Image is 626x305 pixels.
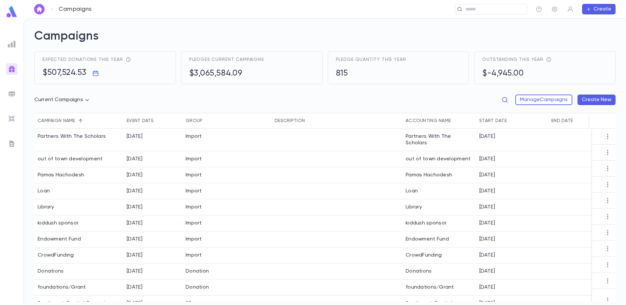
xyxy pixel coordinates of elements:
[34,113,123,129] div: Campaign name
[5,5,18,18] img: logo
[8,40,16,48] img: reports_grey.c525e4749d1bce6a11f5fe2a8de1b229.svg
[543,57,551,62] div: total receivables - total income
[402,167,476,183] div: Pamas Hachodesh
[186,188,202,194] div: Import
[127,188,143,194] div: 11/13/2024
[127,268,143,275] div: 11/13/2024
[123,113,182,129] div: Event Date
[336,57,406,62] span: Pledge quantity this year
[38,268,64,275] div: Donations
[38,188,50,194] div: Loan
[275,113,305,129] div: Description
[127,156,143,162] div: 11/13/2024
[75,116,86,126] button: Sort
[186,220,202,226] div: Import
[34,29,616,51] h2: Campaigns
[476,113,548,129] div: Start Date
[189,69,243,79] h5: $3,065,584.09
[402,279,476,296] div: foundations/Grant
[336,69,348,79] h5: 815
[38,252,74,259] div: CrowdFunding
[186,268,209,275] div: Donation
[34,94,91,106] div: Current Campaigns
[479,268,495,275] p: [DATE]
[186,236,202,242] div: Import
[482,69,524,79] h5: $-4,945.00
[38,113,75,129] div: Campaign name
[38,156,102,162] div: out of town development
[127,236,143,242] div: 11/13/2024
[35,7,43,12] img: home_white.a664292cf8c1dea59945f0da9f25487c.svg
[482,57,543,62] span: Outstanding this year
[479,236,495,242] p: [DATE]
[38,133,106,140] div: Partners With The Scholars
[127,252,143,259] div: 11/13/2024
[182,113,271,129] div: Group
[479,113,507,129] div: Start Date
[578,95,616,105] button: Create New
[38,236,81,242] div: Endowment Fund
[38,172,84,178] div: Pamas Hachodesh
[8,140,16,148] img: letters_grey.7941b92b52307dd3b8a917253454ce1c.svg
[515,95,572,105] button: ManageCampaigns
[186,204,202,210] div: Import
[479,156,495,162] p: [DATE]
[479,172,495,178] p: [DATE]
[186,133,202,140] div: Import
[402,113,476,129] div: Accounting Name
[186,284,209,291] div: Donation
[402,183,476,199] div: Loan
[59,6,92,13] p: Campaigns
[406,113,451,129] div: Accounting Name
[189,57,264,62] span: Pledges current campaigns
[186,113,202,129] div: Group
[8,90,16,98] img: batches_grey.339ca447c9d9533ef1741baa751efc33.svg
[186,172,202,178] div: Import
[479,204,495,210] p: [DATE]
[8,115,16,123] img: imports_grey.530a8a0e642e233f2baf0ef88e8c9fcb.svg
[8,65,16,73] img: campaigns_gradient.17ab1fa96dd0f67c2e976ce0b3818124.svg
[479,188,495,194] p: [DATE]
[402,231,476,247] div: Endowment Fund
[127,220,143,226] div: 11/13/2024
[582,4,616,14] button: Create
[186,156,202,162] div: Import
[479,252,495,259] p: [DATE]
[402,263,476,279] div: Donations
[127,113,154,129] div: Event Date
[402,199,476,215] div: Library
[34,97,83,102] span: Current Campaigns
[551,113,573,129] div: End Date
[38,204,54,210] div: Library
[43,68,86,78] h5: $507,524.53
[127,172,143,178] div: 11/13/2024
[38,220,79,226] div: kiddush sponsor
[402,151,476,167] div: out of town development
[402,129,476,151] div: Partners With The Scholars
[123,57,131,62] div: reflects total pledges + recurring donations expected throughout the year
[402,215,476,231] div: kiddush sponsor
[479,284,495,291] p: [DATE]
[38,284,86,291] div: foundations/Grant
[186,252,202,259] div: Import
[127,284,143,291] div: 11/13/2024
[548,113,620,129] div: End Date
[127,133,143,140] div: 11/13/2024
[127,204,143,210] div: 11/13/2024
[479,133,495,140] p: [DATE]
[271,113,402,129] div: Description
[43,57,123,62] span: Expected donations this year
[402,247,476,263] div: CrowdFunding
[479,220,495,226] p: [DATE]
